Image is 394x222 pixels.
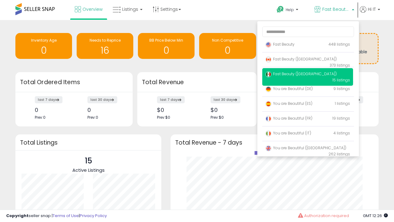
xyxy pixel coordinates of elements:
[212,38,243,43] span: Non Competitive
[333,130,350,136] span: 4 listings
[82,6,103,12] span: Overview
[35,115,46,120] span: Prev: 0
[265,101,312,106] span: You are Beautiful (ES)
[20,78,128,87] h3: Total Ordered Items
[90,38,121,43] span: Needs to Reprice
[77,33,133,59] a: Needs to Reprice 16
[265,116,312,121] span: You are Beautiful (FR)
[265,101,271,107] img: spain.png
[157,96,185,103] label: last 7 days
[265,56,337,62] span: Fast Beauty ([GEOGRAPHIC_DATA])
[142,78,252,87] h3: Total Revenue
[265,71,337,76] span: Fast Beauty ([GEOGRAPHIC_DATA])
[265,56,271,63] img: canada.png
[122,6,138,12] span: Listings
[35,107,69,113] div: 0
[149,38,183,43] span: BB Price Below Min
[157,115,170,120] span: Prev: $0
[333,86,350,91] span: 9 listings
[265,145,271,151] img: uk.png
[265,71,271,77] img: mexico.png
[211,107,246,113] div: $0
[87,107,122,113] div: 0
[265,116,271,122] img: france.png
[199,33,256,59] a: Non Competitive 0
[265,42,271,48] img: usa.png
[35,96,62,103] label: last 7 days
[363,213,388,219] span: 2025-08-15 12:26 GMT
[15,33,72,59] a: Inventory Age 0
[265,86,271,92] img: germany.png
[87,115,98,120] span: Prev: 0
[360,6,380,20] a: Hi IT
[265,145,346,150] span: You are Beautiful ([GEOGRAPHIC_DATA])
[138,33,195,59] a: BB Price Below Min 0
[72,155,105,167] p: 15
[18,45,69,55] h1: 0
[332,116,350,121] span: 19 listings
[87,96,117,103] label: last 30 days
[330,63,350,68] span: 373 listings
[157,107,192,113] div: $0
[328,151,350,157] span: 262 listings
[175,140,374,145] h3: Total Revenue - 7 days
[80,213,107,219] a: Privacy Policy
[322,6,350,12] span: Fast Beauty ([GEOGRAPHIC_DATA])
[211,115,224,120] span: Prev: $0
[272,1,309,20] a: Help
[286,7,294,12] span: Help
[53,213,79,219] a: Terms of Use
[141,45,191,55] h1: 0
[335,101,350,106] span: 1 listings
[31,38,57,43] span: Inventory Age
[6,213,107,219] div: seller snap | |
[6,213,29,219] strong: Copyright
[80,45,130,55] h1: 16
[72,167,105,173] span: Active Listings
[328,42,350,47] span: 448 listings
[20,140,157,145] h3: Total Listings
[265,130,271,137] img: italy.png
[265,42,295,47] span: Fast Beauty
[202,45,253,55] h1: 0
[332,77,350,83] span: 15 listings
[368,6,376,12] span: Hi IT
[265,86,313,91] span: You are Beautiful (DE)
[265,130,311,136] span: You are Beautiful (IT)
[276,6,284,13] i: Get Help
[211,96,240,103] label: last 30 days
